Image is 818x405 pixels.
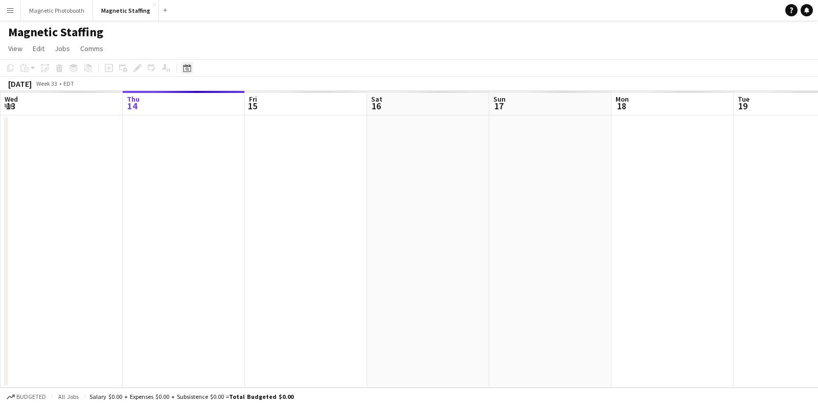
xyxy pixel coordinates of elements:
[89,393,293,400] div: Salary $0.00 + Expenses $0.00 + Subsistence $0.00 =
[33,44,44,53] span: Edit
[80,44,103,53] span: Comms
[34,80,59,87] span: Week 33
[16,393,46,400] span: Budgeted
[493,94,506,104] span: Sun
[616,94,629,104] span: Mon
[3,100,18,112] span: 13
[127,94,140,104] span: Thu
[736,100,749,112] span: 19
[738,94,749,104] span: Tue
[56,393,81,400] span: All jobs
[5,391,48,402] button: Budgeted
[63,80,74,87] div: EDT
[8,44,22,53] span: View
[5,94,18,104] span: Wed
[247,100,257,112] span: 15
[29,42,49,55] a: Edit
[8,25,103,40] h1: Magnetic Staffing
[614,100,629,112] span: 18
[125,100,140,112] span: 14
[21,1,93,20] button: Magnetic Photobooth
[4,42,27,55] a: View
[8,79,32,89] div: [DATE]
[492,100,506,112] span: 17
[55,44,70,53] span: Jobs
[51,42,74,55] a: Jobs
[229,393,293,400] span: Total Budgeted $0.00
[370,100,382,112] span: 16
[93,1,159,20] button: Magnetic Staffing
[249,94,257,104] span: Fri
[371,94,382,104] span: Sat
[76,42,107,55] a: Comms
